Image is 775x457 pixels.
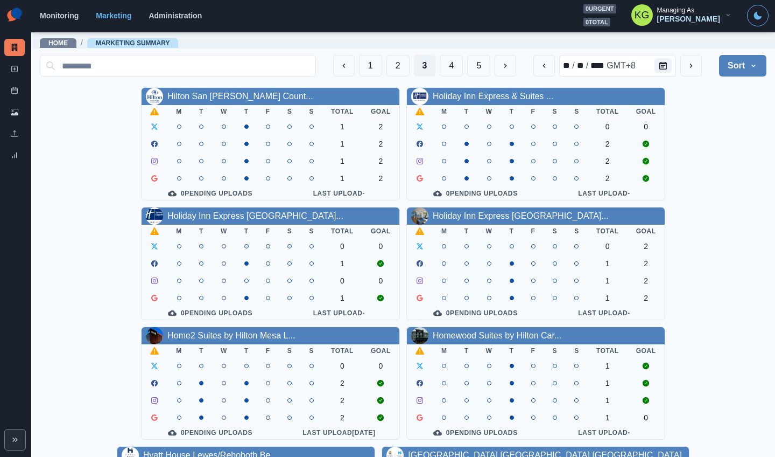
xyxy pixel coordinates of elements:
[150,428,270,437] div: 0 Pending Uploads
[167,225,191,238] th: M
[501,105,523,118] th: T
[81,37,83,49] span: /
[146,88,163,105] img: 667318173298528
[544,344,566,357] th: S
[562,59,571,72] div: month
[4,82,25,99] a: Post Schedule
[596,413,619,422] div: 1
[4,39,25,56] a: Marketing Summary
[456,225,477,238] th: T
[371,140,391,148] div: 2
[362,344,399,357] th: Goal
[287,428,391,437] div: Last Upload [DATE]
[322,344,362,357] th: Total
[636,294,656,302] div: 2
[628,105,665,118] th: Goal
[477,225,501,238] th: W
[747,5,769,26] button: Toggle Mode
[596,396,619,405] div: 1
[212,344,236,357] th: W
[4,103,25,121] a: Media Library
[331,413,354,422] div: 2
[553,428,656,437] div: Last Upload -
[322,105,362,118] th: Total
[596,276,619,285] div: 1
[576,59,585,72] div: day
[279,344,301,357] th: S
[212,105,236,118] th: W
[191,225,212,238] th: T
[456,105,477,118] th: T
[371,122,391,131] div: 2
[566,344,588,357] th: S
[544,225,566,238] th: S
[4,60,25,78] a: New Post
[596,294,619,302] div: 1
[501,344,523,357] th: T
[628,344,665,357] th: Goal
[456,344,477,357] th: T
[167,331,295,340] a: Home2 Suites by Hilton Mesa L...
[167,211,343,220] a: Holiday Inn Express [GEOGRAPHIC_DATA]...
[167,105,191,118] th: M
[96,39,170,47] a: Marketing Summary
[596,379,619,387] div: 1
[414,55,436,77] button: Page 3
[331,122,354,131] div: 1
[386,55,410,77] button: Page 2
[544,105,566,118] th: S
[279,105,301,118] th: S
[583,18,610,27] span: 0 total
[636,276,656,285] div: 2
[680,55,702,77] button: next
[433,331,561,340] a: Homewood Suites by Hilton Car...
[596,122,619,131] div: 0
[48,39,68,47] a: Home
[433,344,456,357] th: M
[371,276,391,285] div: 0
[146,327,163,344] img: 104547128321061
[331,294,354,302] div: 1
[40,11,79,20] a: Monitoring
[440,55,463,77] button: Page 4
[636,413,656,422] div: 0
[4,429,26,451] button: Expand
[467,55,490,77] button: Page 5
[150,309,270,317] div: 0 Pending Uploads
[596,259,619,268] div: 1
[433,105,456,118] th: M
[635,2,650,28] div: Katrina Gallardo
[588,344,628,357] th: Total
[433,211,609,220] a: Holiday Inn Express [GEOGRAPHIC_DATA]...
[257,225,279,238] th: F
[331,259,354,268] div: 1
[279,225,301,238] th: S
[553,309,656,317] div: Last Upload -
[553,189,656,198] div: Last Upload -
[571,59,575,72] div: /
[300,225,322,238] th: S
[331,157,354,165] div: 1
[371,157,391,165] div: 2
[657,6,694,14] div: Managing As
[583,4,616,13] span: 0 urgent
[287,309,391,317] div: Last Upload -
[300,344,322,357] th: S
[415,309,536,317] div: 0 Pending Uploads
[477,344,501,357] th: W
[331,276,354,285] div: 0
[654,58,672,73] button: Calendar
[4,147,25,164] a: Review Summary
[96,11,131,20] a: Marketing
[588,105,628,118] th: Total
[236,344,257,357] th: T
[566,225,588,238] th: S
[719,55,766,77] button: Sort
[495,55,516,77] button: Next Media
[322,225,362,238] th: Total
[362,105,399,118] th: Goal
[331,242,354,251] div: 0
[589,59,605,72] div: year
[596,174,619,183] div: 2
[411,327,428,344] img: 386450117895078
